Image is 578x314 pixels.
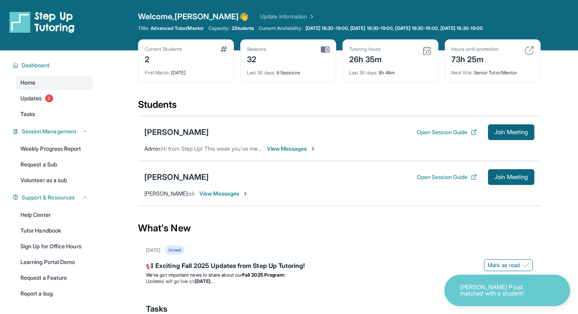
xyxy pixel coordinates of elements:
a: Weekly Progress Report [16,142,93,156]
div: [DATE] [146,247,160,253]
span: Capacity: [208,25,230,31]
span: View Messages [199,190,249,198]
span: Next title : [451,70,473,76]
img: Chevron-Right [310,146,316,152]
img: Chevron-Right [242,190,249,197]
span: Welcome, [PERSON_NAME] 👋 [138,11,249,22]
img: Chevron Right [307,13,315,20]
div: Hours until promotion [451,46,499,52]
img: card [422,46,432,55]
span: Join Meeting [494,130,528,135]
div: Senior Tutor/Mentor [451,65,534,76]
span: Tasks [20,110,35,118]
img: card [220,46,227,52]
a: Learning Portal Demo [16,255,93,269]
a: Request a Sub [16,157,93,172]
img: card [321,46,329,53]
p: [PERSON_NAME] P just matched with a student! [460,284,539,297]
strong: Fall 2025 Program: [242,272,285,278]
div: What's New [138,211,541,246]
span: Support & Resources [22,194,75,201]
span: 2 [45,94,53,102]
div: 9 Sessions [247,65,329,76]
span: First Match : [145,70,170,76]
span: Mark as read [488,261,520,269]
button: Open Session Guide [417,173,477,181]
button: Mark as read [484,259,533,271]
div: Current Students [145,46,182,52]
div: [PERSON_NAME] [144,172,209,183]
span: View Messages [267,145,316,153]
span: Hi from Step Up! This week you’ve met for 0 minutes and this month you’ve met for 6 hours. Happy ... [161,145,431,152]
span: Last 30 days : [349,70,377,76]
div: 8h 48m [349,65,432,76]
li: Updates will go live on [146,278,533,284]
span: ok [189,190,195,197]
span: Admin : [144,145,161,152]
img: Mark as read [523,262,529,268]
div: 26h 35m [349,52,382,65]
span: 2 Students [232,25,254,31]
span: Last 30 days : [247,70,275,76]
button: Join Meeting [488,169,534,185]
span: Dashboard [22,61,50,69]
div: 📢 Exciting Fall 2025 Updates from Step Up Tutoring! [146,261,533,272]
button: Session Management [18,127,88,135]
span: [PERSON_NAME] : [144,190,189,197]
a: Volunteer as a sub [16,173,93,187]
span: [DATE] 16:30-19:00, [DATE] 16:30-19:00, [DATE] 16:30-19:00, [DATE] 16:30-19:00 [306,25,483,31]
img: logo [9,11,75,33]
span: Advanced Tutor/Mentor [151,25,203,31]
div: Students [138,98,541,116]
a: Sign Up for Office Hours [16,239,93,253]
strong: [DATE] [195,278,214,284]
a: Update Information [260,13,315,20]
button: Dashboard [18,61,88,69]
span: Session Management [22,127,76,135]
div: Unread [165,246,184,255]
span: Updates [20,94,42,102]
div: Sessions [247,46,267,52]
span: We’ve got important news to share about our [146,272,242,278]
div: 32 [247,52,267,65]
img: card [525,46,534,55]
a: Tutor Handbook [16,223,93,238]
div: [DATE] [145,65,227,76]
button: Open Session Guide [417,128,477,136]
span: Title: [138,25,149,31]
button: Join Meeting [488,124,534,140]
a: Home [16,76,93,90]
span: Join Meeting [494,175,528,179]
a: Report a bug [16,286,93,301]
span: Current Availability: [259,25,302,31]
a: [DATE] 16:30-19:00, [DATE] 16:30-19:00, [DATE] 16:30-19:00, [DATE] 16:30-19:00 [304,25,484,31]
a: Request a Feature [16,271,93,285]
span: Home [20,79,35,87]
a: Tasks [16,107,93,121]
a: Updates2 [16,91,93,105]
a: Help Center [16,208,93,222]
div: [PERSON_NAME] [144,127,209,138]
button: Support & Resources [18,194,88,201]
div: Tutoring hours [349,46,382,52]
div: 2 [145,52,182,65]
div: 73h 25m [451,52,499,65]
